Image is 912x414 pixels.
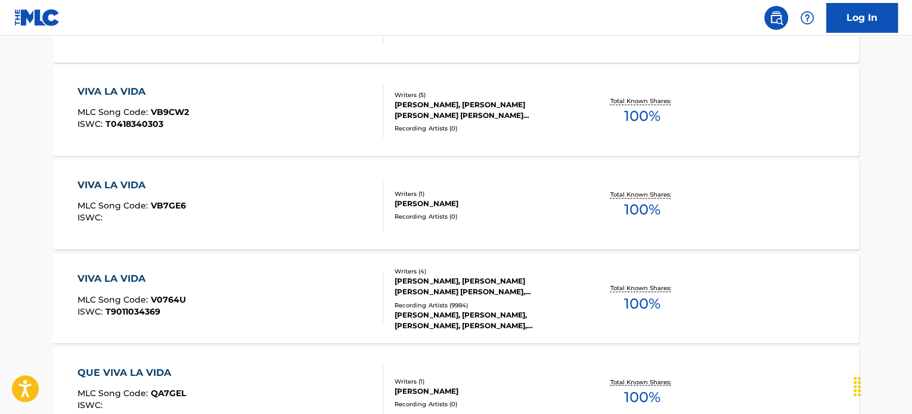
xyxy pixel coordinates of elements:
div: [PERSON_NAME] [395,385,575,396]
span: MLC Song Code : [77,107,151,117]
span: 100 % [623,292,660,314]
p: Total Known Shares: [610,190,674,199]
span: MLC Song Code : [77,294,151,304]
div: [PERSON_NAME], [PERSON_NAME] [PERSON_NAME] [PERSON_NAME] [PERSON_NAME] VILAPLANA [PERSON_NAME], [... [395,99,575,121]
div: Recording Artists ( 9984 ) [395,300,575,309]
span: ISWC : [77,212,106,223]
div: Writers ( 4 ) [395,267,575,276]
div: Writers ( 5 ) [395,91,575,99]
div: Help [795,6,819,30]
p: Total Known Shares: [610,377,674,386]
span: 100 % [623,105,660,127]
div: VIVA LA VIDA [77,178,186,192]
div: Writers ( 1 ) [395,189,575,198]
p: Total Known Shares: [610,284,674,292]
span: 100 % [623,199,660,220]
div: Recording Artists ( 0 ) [395,399,575,408]
img: help [800,11,814,25]
a: Log In [826,3,898,33]
span: QA7GEL [151,387,186,398]
span: VB9CW2 [151,107,189,117]
div: Drag [848,369,867,404]
div: VIVA LA VIDA [77,272,186,286]
div: Recording Artists ( 0 ) [395,212,575,221]
div: Writers ( 1 ) [395,376,575,385]
span: T9011034369 [106,306,160,316]
img: search [769,11,783,25]
span: ISWC : [77,399,106,410]
img: MLC Logo [14,9,60,26]
span: V0764U [151,294,186,304]
a: Public Search [764,6,788,30]
div: [PERSON_NAME], [PERSON_NAME], [PERSON_NAME], [PERSON_NAME], [PERSON_NAME] [395,309,575,331]
div: [PERSON_NAME], [PERSON_NAME] [PERSON_NAME] [PERSON_NAME], [PERSON_NAME] [PERSON_NAME] [395,276,575,297]
a: VIVA LA VIDAMLC Song Code:VB9CW2ISWC:T0418340303Writers (5)[PERSON_NAME], [PERSON_NAME] [PERSON_N... [53,67,859,156]
div: VIVA LA VIDA [77,85,189,99]
iframe: Chat Widget [852,357,912,414]
span: MLC Song Code : [77,387,151,398]
p: Total Known Shares: [610,97,674,105]
div: Recording Artists ( 0 ) [395,124,575,133]
span: ISWC : [77,306,106,316]
span: ISWC : [77,119,106,129]
span: VB7GE6 [151,200,186,211]
div: QUE VIVA LA VIDA [77,365,186,379]
span: MLC Song Code : [77,200,151,211]
a: VIVA LA VIDAMLC Song Code:VB7GE6ISWC:Writers (1)[PERSON_NAME]Recording Artists (0)Total Known Sha... [53,160,859,250]
div: [PERSON_NAME] [395,198,575,209]
span: 100 % [623,386,660,407]
a: VIVA LA VIDAMLC Song Code:V0764UISWC:T9011034369Writers (4)[PERSON_NAME], [PERSON_NAME] [PERSON_N... [53,254,859,343]
span: T0418340303 [106,119,163,129]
